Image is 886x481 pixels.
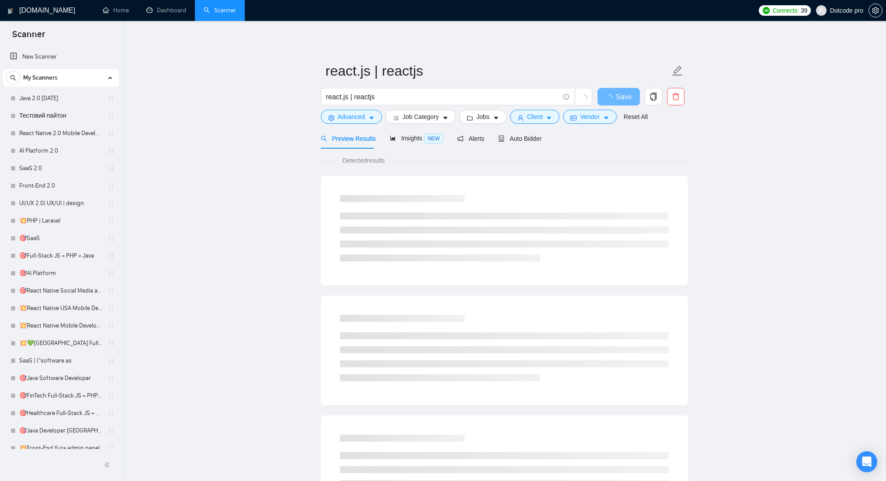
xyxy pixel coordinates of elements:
[493,115,499,121] span: caret-down
[6,71,20,85] button: search
[108,410,115,417] span: holder
[801,6,807,15] span: 39
[598,88,640,105] button: Save
[603,115,609,121] span: caret-down
[5,28,52,46] span: Scanner
[386,110,456,124] button: barsJob Categorycaret-down
[818,7,824,14] span: user
[108,357,115,364] span: holder
[390,135,396,141] span: area-chart
[546,115,552,121] span: caret-down
[19,369,102,387] a: 🎯Java Software Developer
[108,130,115,137] span: holder
[570,115,577,121] span: idcard
[19,160,102,177] a: SaaS 2.0
[645,93,662,101] span: copy
[108,252,115,259] span: holder
[108,165,115,172] span: holder
[19,247,102,265] a: 🎯Full-Stack JS + PHP + Java
[19,142,102,160] a: AI Platform 2.0
[19,195,102,212] a: UI/UX 2.0| UX/UI | design
[19,282,102,300] a: 🎯React Native Social Media app ([DATE] апдейт)
[108,112,115,119] span: holder
[326,91,559,102] input: Search Freelance Jobs...
[108,445,115,452] span: holder
[459,110,507,124] button: folderJobscaret-down
[442,115,448,121] span: caret-down
[457,135,484,142] span: Alerts
[104,460,113,469] span: double-left
[772,6,799,15] span: Connects:
[108,340,115,347] span: holder
[19,265,102,282] a: 🎯AI Platform
[108,427,115,434] span: holder
[563,94,569,100] span: info-circle
[476,112,490,122] span: Jobs
[869,7,883,14] a: setting
[321,135,376,142] span: Preview Results
[19,404,102,422] a: 🎯Healthcare Full-Stack JS + PHP + Java
[667,88,684,105] button: delete
[510,110,560,124] button: userClientcaret-down
[580,94,587,102] span: loading
[624,112,648,122] a: Reset All
[108,392,115,399] span: holder
[527,112,543,122] span: Client
[856,451,877,472] div: Open Intercom Messenger
[19,125,102,142] a: React Native 2.0 Mobile Development
[19,90,102,107] a: Java 2.0 [DATE]
[19,177,102,195] a: Front-End 2.0
[10,48,112,66] a: New Scanner
[108,182,115,189] span: holder
[321,136,327,142] span: search
[19,107,102,125] a: Тестовий пайтон
[108,270,115,277] span: holder
[580,112,599,122] span: Vendor
[672,65,683,77] span: edit
[563,110,616,124] button: idcardVendorcaret-down
[467,115,473,121] span: folder
[108,305,115,312] span: holder
[108,147,115,154] span: holder
[19,352,102,369] a: SaaS | ("software as
[424,134,443,143] span: NEW
[7,75,20,81] span: search
[19,300,102,317] a: 💥React Native USA Mobile Development
[108,287,115,294] span: holder
[645,88,662,105] button: copy
[518,115,524,121] span: user
[667,93,684,101] span: delete
[393,115,399,121] span: bars
[403,112,439,122] span: Job Category
[19,387,102,404] a: 🎯FinTech Full-Stack JS + PHP + Java
[605,94,616,101] span: loading
[498,135,542,142] span: Auto Bidder
[338,112,365,122] span: Advanced
[108,235,115,242] span: holder
[204,7,236,14] a: searchScanner
[328,115,334,121] span: setting
[19,317,102,335] a: 💥React Native Mobile Development
[108,200,115,207] span: holder
[19,230,102,247] a: 🎯SaaS
[390,135,443,142] span: Insights
[326,60,670,82] input: Scanner name...
[498,136,504,142] span: robot
[108,95,115,102] span: holder
[19,212,102,230] a: 💥PHP | Laravel
[336,156,391,165] span: Detected results
[108,217,115,224] span: holder
[869,3,883,17] button: setting
[7,4,14,18] img: logo
[108,322,115,329] span: holder
[23,69,58,87] span: My Scanners
[19,439,102,457] a: 💥Front-End Yura admin panel
[457,136,463,142] span: notification
[146,7,186,14] a: dashboardDashboard
[3,48,119,66] li: New Scanner
[368,115,375,121] span: caret-down
[19,335,102,352] a: 💥💚[GEOGRAPHIC_DATA] Full-Stack JS + PHP + Java
[321,110,382,124] button: settingAdvancedcaret-down
[103,7,129,14] a: homeHome
[108,375,115,382] span: holder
